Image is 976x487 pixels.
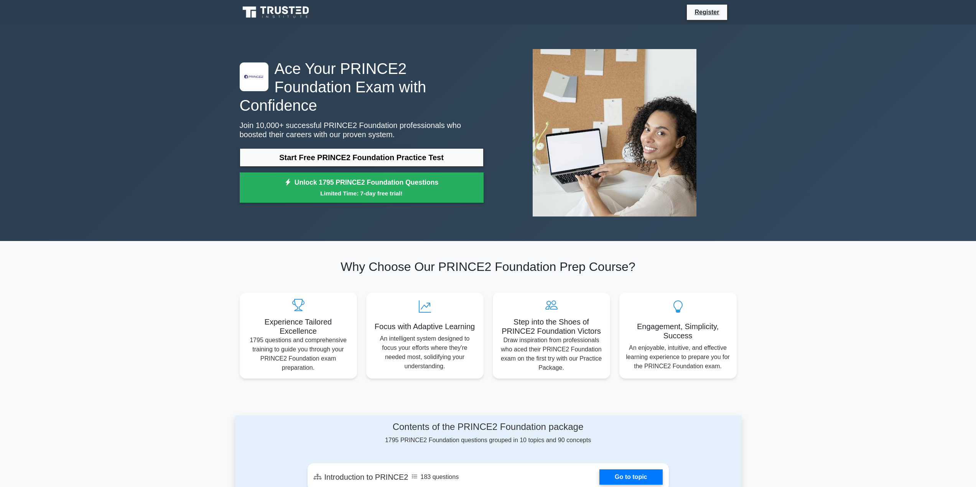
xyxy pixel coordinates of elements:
[308,421,669,445] div: 1795 PRINCE2 Foundation questions grouped in 10 topics and 90 concepts
[372,322,477,331] h5: Focus with Adaptive Learning
[690,7,724,17] a: Register
[246,317,351,336] h5: Experience Tailored Excellence
[625,322,731,340] h5: Engagement, Simplicity, Success
[249,189,474,198] small: Limited Time: 7-day free trial!
[499,317,604,336] h5: Step into the Shoes of PRINCE2 Foundation Victors
[246,336,351,372] p: 1795 questions and comprehensive training to guide you through your PRINCE2 Foundation exam prepa...
[308,421,669,433] h4: Contents of the PRINCE2 Foundation package
[240,121,484,139] p: Join 10,000+ successful PRINCE2 Foundation professionals who boosted their careers with our prove...
[599,469,662,485] a: Go to topic
[240,259,737,274] h2: Why Choose Our PRINCE2 Foundation Prep Course?
[625,343,731,371] p: An enjoyable, intuitive, and effective learning experience to prepare you for the PRINCE2 Foundat...
[240,148,484,167] a: Start Free PRINCE2 Foundation Practice Test
[240,59,484,115] h1: Ace Your PRINCE2 Foundation Exam with Confidence
[372,334,477,371] p: An intelligent system designed to focus your efforts where they're needed most, solidifying your ...
[499,336,604,372] p: Draw inspiration from professionals who aced their PRINCE2 Foundation exam on the first try with ...
[240,172,484,203] a: Unlock 1795 PRINCE2 Foundation QuestionsLimited Time: 7-day free trial!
